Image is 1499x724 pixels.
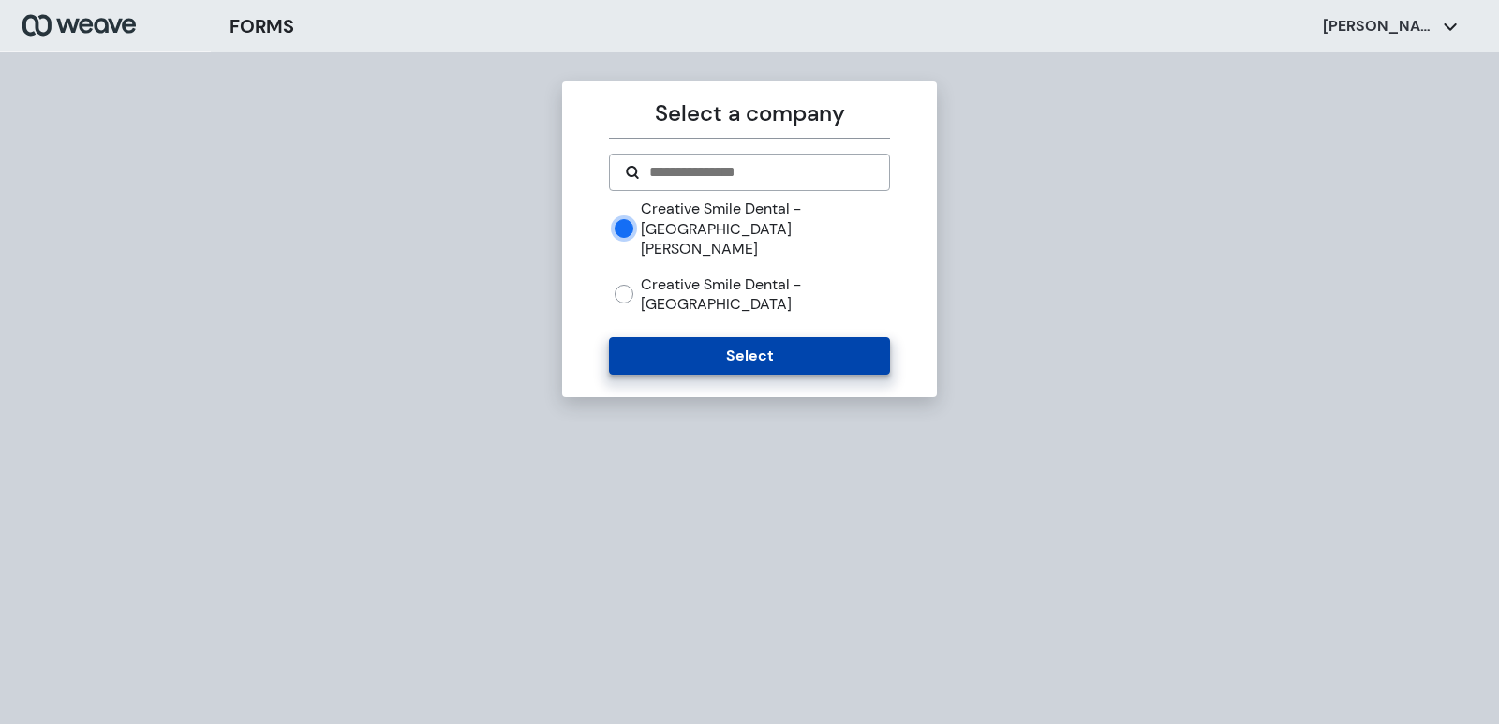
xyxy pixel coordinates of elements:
[1323,16,1435,37] p: [PERSON_NAME] D.D.S
[609,337,889,375] button: Select
[230,12,294,40] h3: FORMS
[641,199,889,259] label: Creative Smile Dental - [GEOGRAPHIC_DATA][PERSON_NAME]
[609,96,889,130] p: Select a company
[641,274,889,315] label: Creative Smile Dental - [GEOGRAPHIC_DATA]
[647,161,873,184] input: Search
